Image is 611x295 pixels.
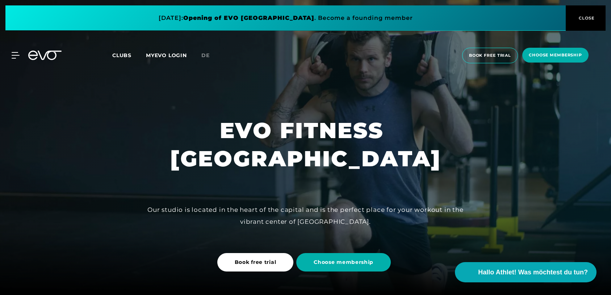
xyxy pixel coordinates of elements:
[201,51,218,60] a: de
[146,52,187,59] a: MYEVO LOGIN
[201,52,210,59] span: de
[469,52,511,59] span: book free trial
[112,52,146,59] a: Clubs
[217,248,297,277] a: Book free trial
[314,258,373,266] span: Choose membership
[455,262,597,282] button: Hallo Athlet! Was möchtest du tun?
[143,204,469,227] div: Our studio is located in the heart of the capital and is the perfect place for your workout in th...
[577,15,595,21] span: CLOSE
[520,48,591,63] a: choose membership
[296,248,394,277] a: Choose membership
[112,52,131,59] span: Clubs
[529,52,582,58] span: choose membership
[478,268,588,277] span: Hallo Athlet! Was möchtest du tun?
[566,5,606,31] button: CLOSE
[170,116,441,173] h1: EVO FITNESS [GEOGRAPHIC_DATA]
[460,48,520,63] a: book free trial
[235,258,276,266] span: Book free trial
